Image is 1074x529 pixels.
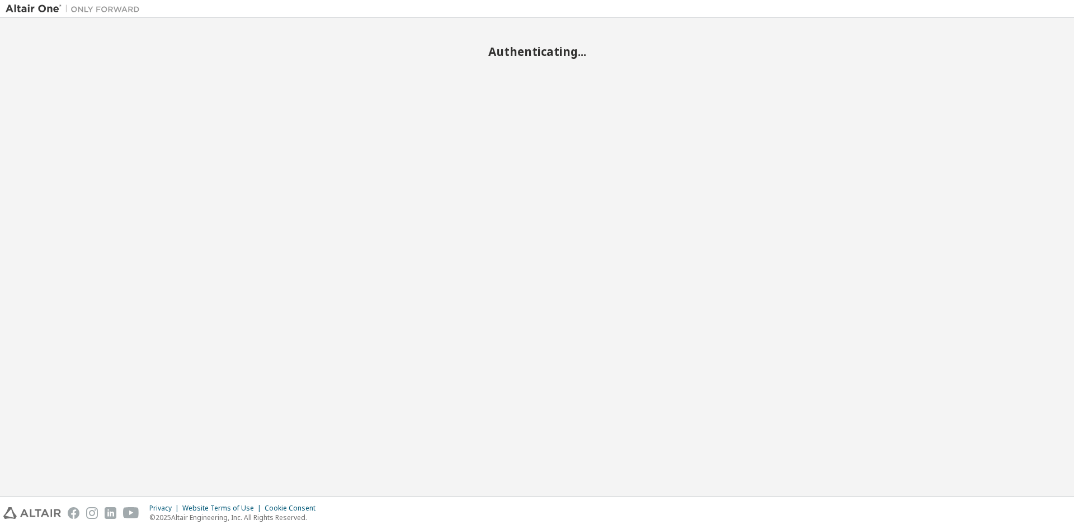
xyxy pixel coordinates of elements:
[123,507,139,519] img: youtube.svg
[6,3,145,15] img: Altair One
[6,44,1068,59] h2: Authenticating...
[265,504,322,513] div: Cookie Consent
[3,507,61,519] img: altair_logo.svg
[182,504,265,513] div: Website Terms of Use
[149,504,182,513] div: Privacy
[86,507,98,519] img: instagram.svg
[105,507,116,519] img: linkedin.svg
[149,513,322,522] p: © 2025 Altair Engineering, Inc. All Rights Reserved.
[68,507,79,519] img: facebook.svg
